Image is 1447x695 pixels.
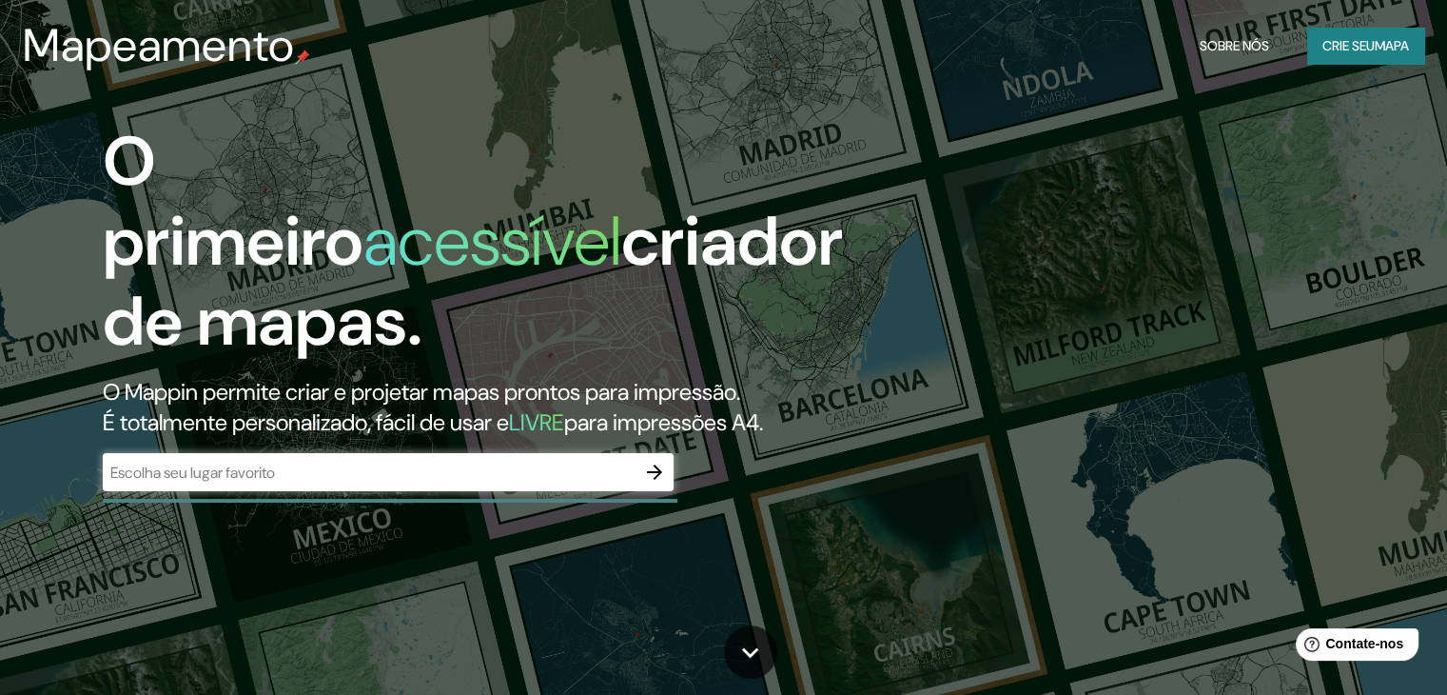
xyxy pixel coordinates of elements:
input: Escolha seu lugar favorito [103,462,636,484]
font: O primeiro [103,117,363,286]
font: LIVRE [509,407,564,437]
font: Sobre nós [1200,37,1269,54]
iframe: Iniciador de widget de ajuda [1278,621,1426,674]
img: pino de mapa [295,50,310,65]
button: Sobre nós [1192,28,1277,64]
font: Mapeamento [23,15,295,75]
font: Crie seu [1322,37,1375,54]
font: O Mappin permite criar e projetar mapas prontos para impressão. [103,377,740,407]
font: É totalmente personalizado, fácil de usar e [103,407,509,437]
font: para impressões A4. [564,407,763,437]
button: Crie seumapa [1307,28,1424,64]
font: criador de mapas. [103,197,843,366]
font: acessível [363,197,621,286]
font: mapa [1375,37,1409,54]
